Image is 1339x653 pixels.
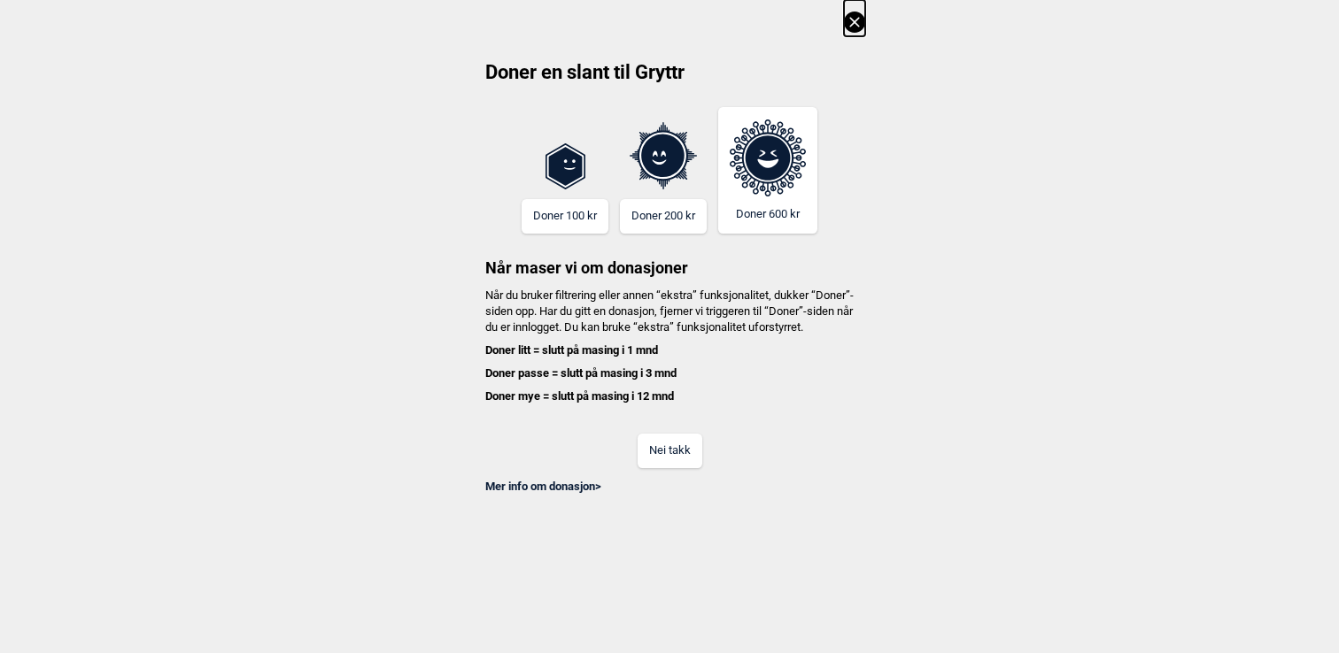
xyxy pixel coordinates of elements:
h4: Når du bruker filtrering eller annen “ekstra” funksjonalitet, dukker “Doner”-siden opp. Har du gi... [474,288,865,405]
b: Doner litt = slutt på masing i 1 mnd [485,343,658,357]
h2: Doner en slant til Gryttr [474,59,865,98]
button: Doner 100 kr [522,199,608,234]
b: Doner mye = slutt på masing i 12 mnd [485,389,674,403]
h3: Når maser vi om donasjoner [474,234,865,279]
button: Nei takk [638,434,702,468]
a: Mer info om donasjon> [485,480,601,493]
b: Doner passe = slutt på masing i 3 mnd [485,366,677,380]
button: Doner 200 kr [620,199,707,234]
button: Doner 600 kr [718,107,817,234]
